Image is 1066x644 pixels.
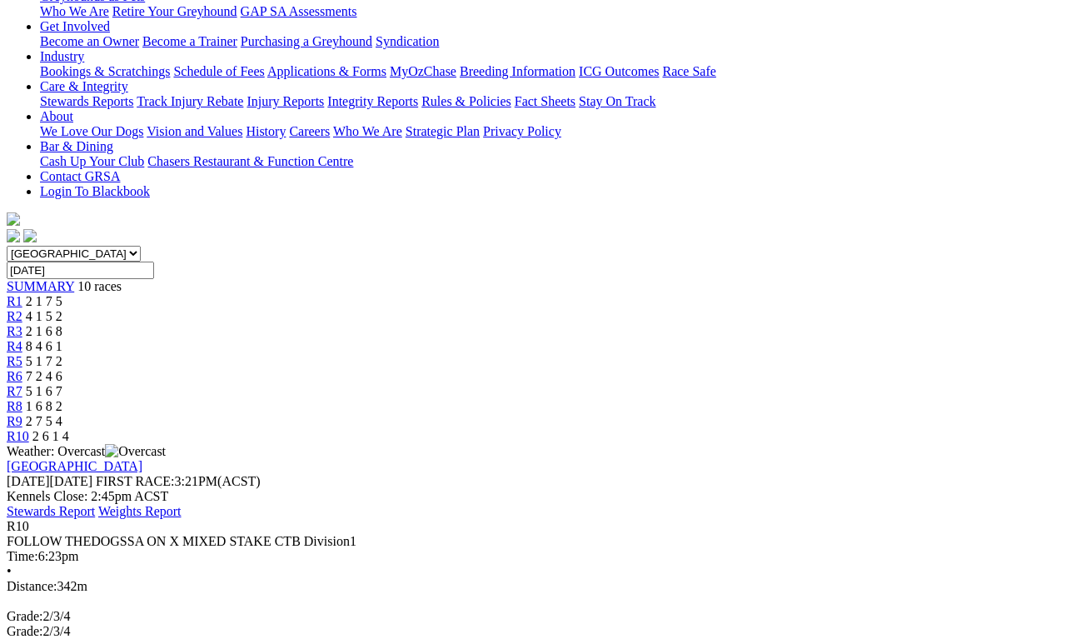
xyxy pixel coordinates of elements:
[7,609,1059,624] div: 2/3/4
[40,64,1059,79] div: Industry
[40,124,143,138] a: We Love Our Dogs
[26,339,62,353] span: 8 4 6 1
[77,279,122,293] span: 10 races
[26,294,62,308] span: 2 1 7 5
[7,212,20,226] img: logo-grsa-white.png
[40,94,133,108] a: Stewards Reports
[7,294,22,308] a: R1
[421,94,511,108] a: Rules & Policies
[40,124,1059,139] div: About
[7,609,43,623] span: Grade:
[7,549,1059,564] div: 6:23pm
[7,624,1059,639] div: 2/3/4
[40,19,110,33] a: Get Involved
[147,154,353,168] a: Chasers Restaurant & Function Centre
[241,4,357,18] a: GAP SA Assessments
[7,384,22,398] a: R7
[40,4,109,18] a: Who We Are
[7,519,29,533] span: R10
[40,154,1059,169] div: Bar & Dining
[40,139,113,153] a: Bar & Dining
[7,579,57,593] span: Distance:
[7,229,20,242] img: facebook.svg
[7,399,22,413] a: R8
[241,34,372,48] a: Purchasing a Greyhound
[147,124,242,138] a: Vision and Values
[23,229,37,242] img: twitter.svg
[390,64,456,78] a: MyOzChase
[40,34,1059,49] div: Get Involved
[289,124,330,138] a: Careers
[105,444,166,459] img: Overcast
[333,124,402,138] a: Who We Are
[40,34,139,48] a: Become an Owner
[142,34,237,48] a: Become a Trainer
[7,369,22,383] a: R6
[247,94,324,108] a: Injury Reports
[7,489,1059,504] div: Kennels Close: 2:45pm ACST
[7,339,22,353] a: R4
[7,549,38,563] span: Time:
[406,124,480,138] a: Strategic Plan
[112,4,237,18] a: Retire Your Greyhound
[7,624,43,638] span: Grade:
[26,369,62,383] span: 7 2 4 6
[40,79,128,93] a: Care & Integrity
[40,4,1059,19] div: Greyhounds as Pets
[7,324,22,338] a: R3
[40,109,73,123] a: About
[40,94,1059,109] div: Care & Integrity
[26,354,62,368] span: 5 1 7 2
[7,354,22,368] a: R5
[96,474,174,488] span: FIRST RACE:
[96,474,261,488] span: 3:21PM(ACST)
[26,399,62,413] span: 1 6 8 2
[40,154,144,168] a: Cash Up Your Club
[579,64,659,78] a: ICG Outcomes
[327,94,418,108] a: Integrity Reports
[98,504,182,518] a: Weights Report
[7,564,12,578] span: •
[40,184,150,198] a: Login To Blackbook
[40,49,84,63] a: Industry
[137,94,243,108] a: Track Injury Rebate
[7,474,50,488] span: [DATE]
[7,279,74,293] a: SUMMARY
[460,64,575,78] a: Breeding Information
[7,262,154,279] input: Select date
[662,64,715,78] a: Race Safe
[7,504,95,518] a: Stewards Report
[7,534,1059,549] div: FOLLOW THEDOGSSA ON X MIXED STAKE CTB Division1
[515,94,575,108] a: Fact Sheets
[7,414,22,428] a: R9
[483,124,561,138] a: Privacy Policy
[26,309,62,323] span: 4 1 5 2
[7,474,92,488] span: [DATE]
[7,309,22,323] a: R2
[7,579,1059,594] div: 342m
[7,444,166,458] span: Weather: Overcast
[7,429,29,443] a: R10
[40,64,170,78] a: Bookings & Scratchings
[173,64,264,78] a: Schedule of Fees
[7,459,142,473] a: [GEOGRAPHIC_DATA]
[376,34,439,48] a: Syndication
[246,124,286,138] a: History
[40,169,120,183] a: Contact GRSA
[579,94,655,108] a: Stay On Track
[32,429,69,443] span: 2 6 1 4
[26,384,62,398] span: 5 1 6 7
[26,414,62,428] span: 2 7 5 4
[26,324,62,338] span: 2 1 6 8
[267,64,386,78] a: Applications & Forms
